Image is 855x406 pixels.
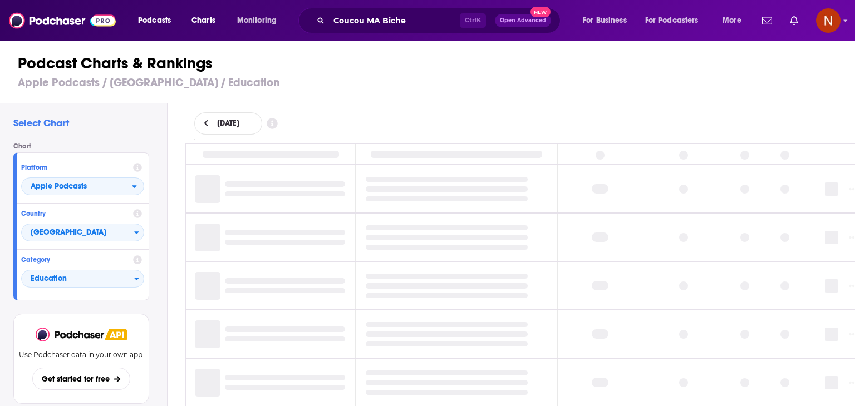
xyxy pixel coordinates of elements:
span: [DATE] [217,120,239,127]
button: open menu [575,12,641,29]
span: [GEOGRAPHIC_DATA] [22,224,134,242]
span: Logged in as AdelNBM [816,8,841,33]
span: For Business [583,13,627,28]
button: open menu [130,12,185,29]
button: open menu [229,12,291,29]
button: Show profile menu [816,8,841,33]
h4: Chart [13,142,158,150]
span: Apple Podcasts [31,182,87,190]
a: Show notifications dropdown [785,11,803,30]
h4: Country [21,210,129,217]
button: Countries [21,224,144,241]
span: More [723,13,741,28]
button: Open AdvancedNew [495,14,551,27]
img: User Profile [816,8,841,33]
img: Podchaser - Follow, Share and Rate Podcasts [36,328,105,341]
button: Categories [21,270,144,288]
span: Education [22,270,134,289]
div: Search podcasts, credits, & more... [309,8,571,33]
a: Charts [184,12,222,29]
span: Get started for free [42,374,110,384]
h4: Platform [21,164,129,171]
h4: Category [21,256,129,264]
span: Monitoring [237,13,277,28]
span: Charts [191,13,215,28]
span: Ctrl K [460,13,486,28]
span: For Podcasters [645,13,699,28]
button: open menu [21,177,144,195]
button: Get started for free [32,368,130,390]
span: Open Advanced [500,18,546,23]
img: Podchaser API banner [105,329,127,340]
button: open menu [638,12,715,29]
h1: Podcast Charts & Rankings [18,53,847,73]
span: New [530,7,551,17]
span: Podcasts [138,13,171,28]
p: Use Podchaser data in your own app. [19,350,144,359]
input: Search podcasts, credits, & more... [329,12,460,29]
h3: Apple Podcasts / [GEOGRAPHIC_DATA] / Education [18,76,847,90]
h2: Select Chart [13,117,158,129]
button: open menu [715,12,755,29]
img: Podchaser - Follow, Share and Rate Podcasts [9,10,116,31]
h2: Platforms [21,177,144,195]
a: Show notifications dropdown [758,11,777,30]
